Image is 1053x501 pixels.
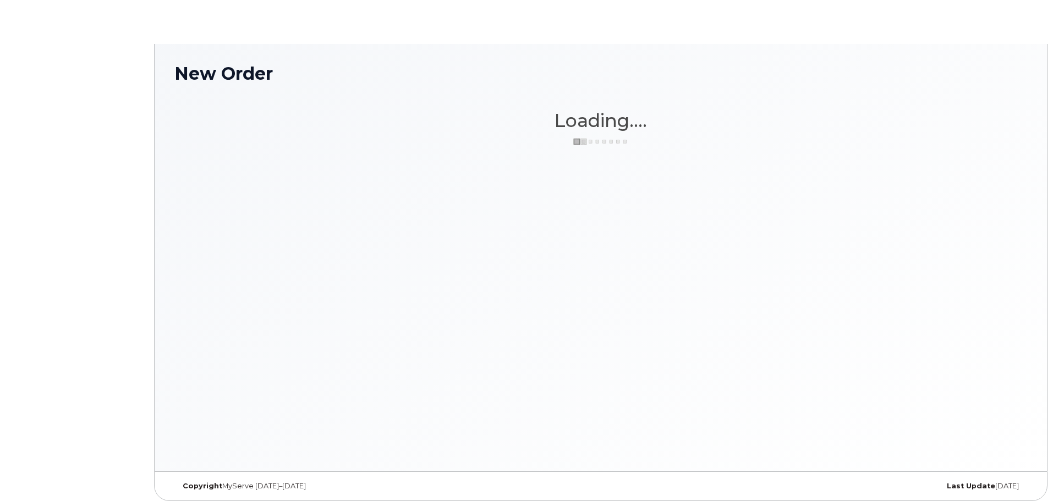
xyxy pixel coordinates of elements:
div: MyServe [DATE]–[DATE] [174,482,459,491]
div: [DATE] [743,482,1027,491]
h1: Loading.... [174,111,1027,130]
strong: Last Update [947,482,995,490]
strong: Copyright [183,482,222,490]
img: ajax-loader-3a6953c30dc77f0bf724df975f13086db4f4c1262e45940f03d1251963f1bf2e.gif [573,137,628,146]
h1: New Order [174,64,1027,83]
